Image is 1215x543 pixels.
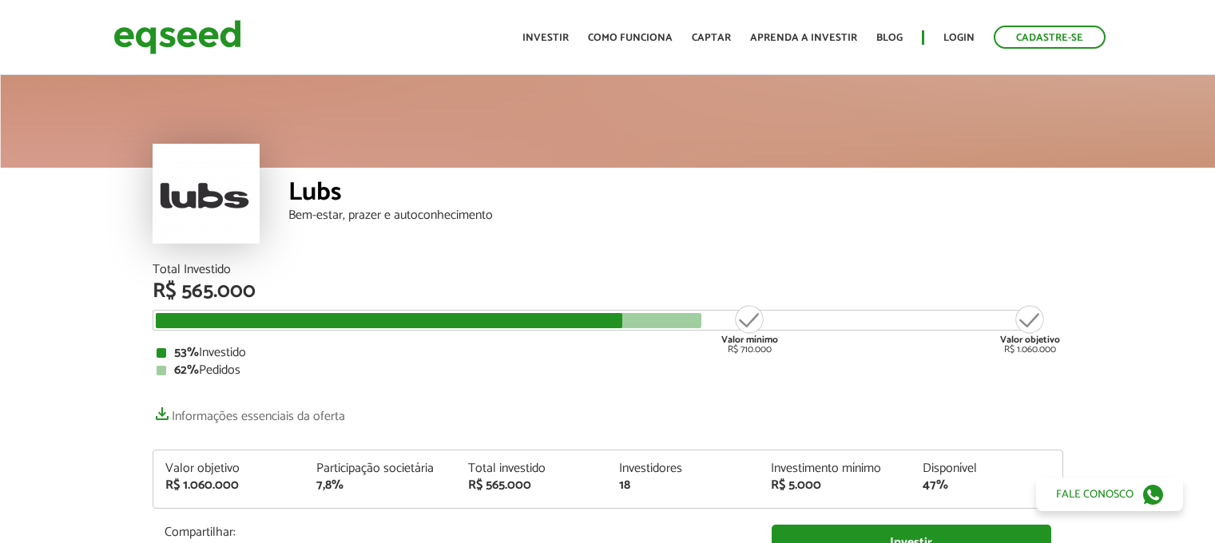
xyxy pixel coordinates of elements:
[771,462,899,475] div: Investimento mínimo
[750,33,857,43] a: Aprenda a investir
[288,209,1063,222] div: Bem-estar, prazer e autoconhecimento
[721,332,778,347] strong: Valor mínimo
[1036,478,1183,511] a: Fale conosco
[165,525,748,540] p: Compartilhar:
[174,359,199,381] strong: 62%
[994,26,1106,49] a: Cadastre-se
[165,479,293,492] div: R$ 1.060.000
[153,401,345,423] a: Informações essenciais da oferta
[316,462,444,475] div: Participação societária
[923,462,1050,475] div: Disponível
[619,479,747,492] div: 18
[1000,332,1060,347] strong: Valor objetivo
[165,462,293,475] div: Valor objetivo
[153,281,1063,302] div: R$ 565.000
[316,479,444,492] div: 7,8%
[943,33,975,43] a: Login
[468,462,596,475] div: Total investido
[153,264,1063,276] div: Total Investido
[113,16,241,58] img: EqSeed
[692,33,731,43] a: Captar
[1000,303,1060,355] div: R$ 1.060.000
[522,33,569,43] a: Investir
[588,33,673,43] a: Como funciona
[876,33,903,43] a: Blog
[468,479,596,492] div: R$ 565.000
[720,303,780,355] div: R$ 710.000
[157,364,1059,377] div: Pedidos
[771,479,899,492] div: R$ 5.000
[288,180,1063,209] div: Lubs
[619,462,747,475] div: Investidores
[157,347,1059,359] div: Investido
[174,342,199,363] strong: 53%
